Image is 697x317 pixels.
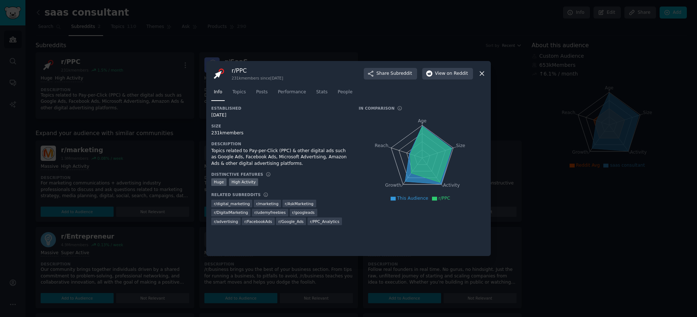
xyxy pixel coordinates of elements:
[232,89,246,95] span: Topics
[211,172,263,177] h3: Distinctive Features
[211,141,348,146] h3: Description
[439,196,451,201] span: r/PPC
[397,196,428,201] span: This Audience
[214,210,248,215] span: r/ DigitalMarketing
[211,123,348,129] h3: Size
[435,70,468,77] span: View
[335,86,355,101] a: People
[391,70,412,77] span: Subreddit
[338,89,352,95] span: People
[211,130,348,137] div: 231k members
[229,178,258,186] div: High Activity
[211,178,227,186] div: Huge
[211,66,227,81] img: PPC
[310,219,339,224] span: r/ PPC_Analytics
[211,192,261,197] h3: Related Subreddits
[211,86,225,101] a: Info
[278,89,306,95] span: Performance
[214,89,222,95] span: Info
[375,143,388,148] tspan: Reach
[376,70,412,77] span: Share
[292,210,315,215] span: r/ googleads
[316,89,327,95] span: Stats
[214,219,238,224] span: r/ advertising
[232,67,283,74] h3: r/ PPC
[422,68,473,80] button: Viewon Reddit
[244,219,272,224] span: r/ FacebookAds
[253,86,270,101] a: Posts
[447,70,468,77] span: on Reddit
[364,68,417,80] button: ShareSubreddit
[285,201,314,206] span: r/ AskMarketing
[232,76,283,81] div: 231k members since [DATE]
[230,86,248,101] a: Topics
[314,86,330,101] a: Stats
[385,183,401,188] tspan: Growth
[256,201,278,206] span: r/ marketing
[418,118,427,123] tspan: Age
[359,106,395,111] h3: In Comparison
[278,219,303,224] span: r/ Google_Ads
[456,143,465,148] tspan: Size
[443,183,460,188] tspan: Activity
[211,148,348,167] div: Topics related to Pay-per-Click (PPC) & other digital ads such as Google Ads, Facebook Ads, Micro...
[275,86,309,101] a: Performance
[211,106,348,111] h3: Established
[256,89,268,95] span: Posts
[211,112,348,119] div: [DATE]
[214,201,250,206] span: r/ digital_marketing
[254,210,286,215] span: r/ udemyfreebies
